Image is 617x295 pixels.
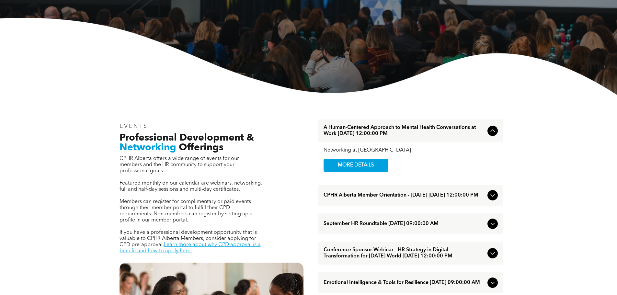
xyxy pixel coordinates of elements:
[120,230,257,247] span: If you have a professional development opportunity that is valuable to CPHR Alberta Members, cons...
[120,143,176,153] span: Networking
[179,143,223,153] span: Offerings
[330,159,382,172] span: MORE DETAILS
[324,125,485,137] span: A Human-Centered Approach to Mental Health Conversations at Work [DATE] 12:00:00 PM
[120,156,239,174] span: CPHR Alberta offers a wide range of events for our members and the HR community to support your p...
[120,181,262,192] span: Featured monthly on our calendar are webinars, networking, full and half-day sessions and multi-d...
[120,123,148,129] span: EVENTS
[324,247,485,259] span: Conference Sponsor Webinar - HR Strategy in Digital Transformation for [DATE] World [DATE] 12:00:...
[120,133,254,143] span: Professional Development &
[324,159,388,172] a: MORE DETAILS
[324,280,485,286] span: Emotional Intelligence & Tools for Resilience [DATE] 09:00:00 AM
[120,242,261,254] a: Learn more about why CPD approval is a benefit and how to apply here.
[120,199,253,223] span: Members can register for complimentary or paid events through their member portal to fulfill thei...
[324,192,485,199] span: CPHR Alberta Member Orientation - [DATE] [DATE] 12:00:00 PM
[324,221,485,227] span: September HR Roundtable [DATE] 09:00:00 AM
[324,147,498,153] div: Networking at [GEOGRAPHIC_DATA]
